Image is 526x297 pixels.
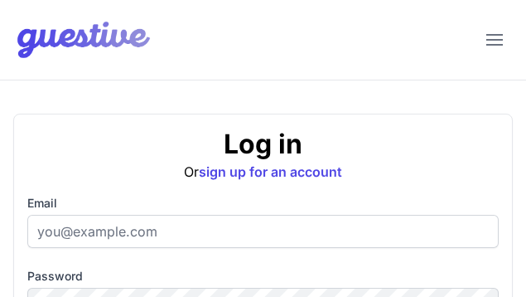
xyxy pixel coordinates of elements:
[27,128,499,161] h2: Log in
[27,268,499,285] label: Password
[27,215,499,248] input: you@example.com
[199,163,342,180] a: sign up for an account
[27,195,499,212] label: Email
[13,7,154,73] img: Your Company
[27,128,499,182] div: Or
